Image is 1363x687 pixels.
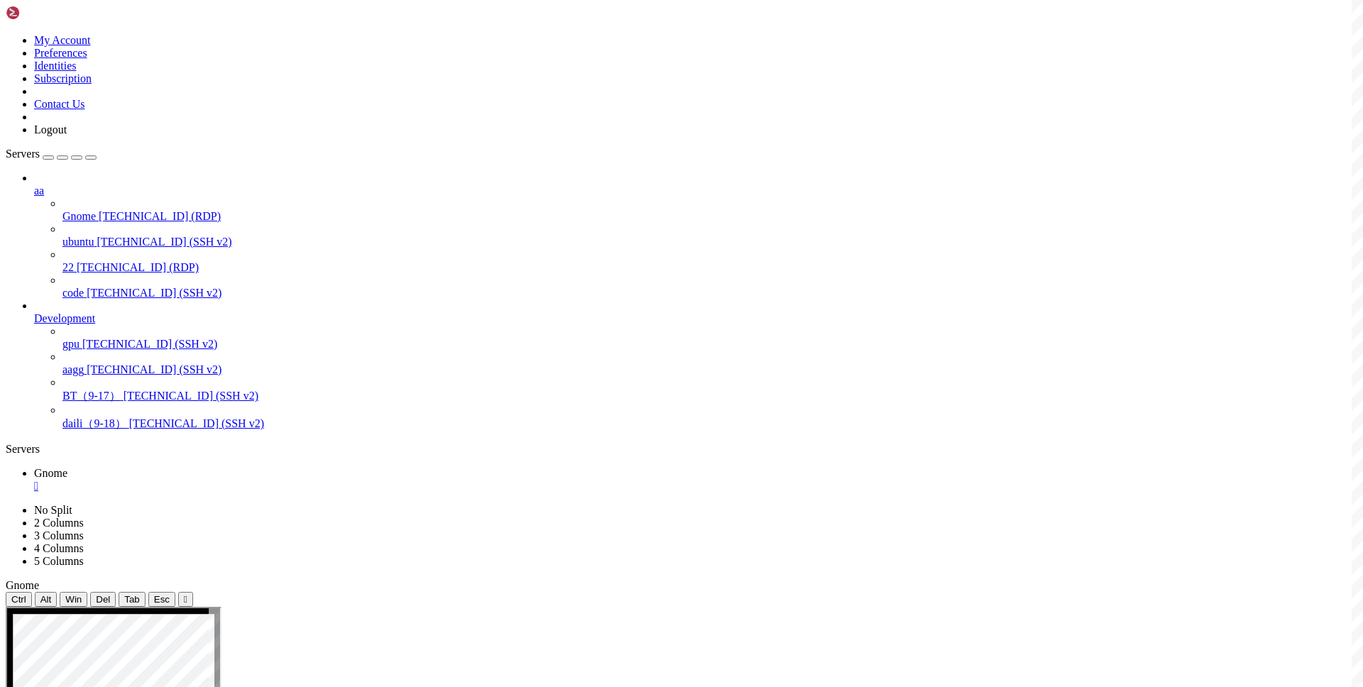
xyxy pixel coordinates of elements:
[62,197,1357,223] li: Gnome [TECHNICAL_ID] (RDP)
[82,338,217,350] span: [TECHNICAL_ID] (SSH v2)
[34,60,77,72] a: Identities
[97,236,231,248] span: [TECHNICAL_ID] (SSH v2)
[62,261,1357,274] a: 22 [TECHNICAL_ID] (RDP)
[40,594,52,605] span: Alt
[34,299,1357,432] li: Development
[34,34,91,46] a: My Account
[34,517,84,529] a: 2 Columns
[6,6,87,20] img: Shellngn
[62,210,96,222] span: Gnome
[119,592,146,607] button: Tab
[62,248,1357,274] li: 22 [TECHNICAL_ID] (RDP)
[62,363,84,375] span: aagg
[62,390,121,402] span: BT（9-17）
[62,236,94,248] span: ubuntu
[6,148,97,160] a: Servers
[62,325,1357,351] li: gpu [TECHNICAL_ID] (SSH v2)
[6,579,39,591] span: Gnome
[62,287,1357,299] a: code [TECHNICAL_ID] (SSH v2)
[62,210,1357,223] a: Gnome [TECHNICAL_ID] (RDP)
[34,47,87,59] a: Preferences
[62,417,1357,432] a: daili（9-18） [TECHNICAL_ID] (SSH v2)
[34,529,84,542] a: 3 Columns
[124,390,258,402] span: [TECHNICAL_ID] (SSH v2)
[99,210,221,222] span: [TECHNICAL_ID] (RDP)
[62,389,1357,404] a: BT（9-17） [TECHNICAL_ID] (SSH v2)
[34,72,92,84] a: Subscription
[178,592,193,607] button: 
[62,417,126,429] span: daili（9-18）
[62,287,84,299] span: code
[184,594,187,605] div: 
[11,594,26,605] span: Ctrl
[62,274,1357,299] li: code [TECHNICAL_ID] (SSH v2)
[62,376,1357,404] li: BT（9-17） [TECHNICAL_ID] (SSH v2)
[87,287,221,299] span: [TECHNICAL_ID] (SSH v2)
[34,467,1357,493] a: Gnome
[34,504,72,516] a: No Split
[34,542,84,554] a: 4 Columns
[62,338,1357,351] a: gpu [TECHNICAL_ID] (SSH v2)
[65,594,82,605] span: Win
[62,236,1357,248] a: ubuntu [TECHNICAL_ID] (SSH v2)
[62,261,74,273] span: 22
[77,261,199,273] span: [TECHNICAL_ID] (RDP)
[34,123,67,136] a: Logout
[34,480,1357,493] a: 
[34,98,85,110] a: Contact Us
[62,404,1357,432] li: daili（9-18） [TECHNICAL_ID] (SSH v2)
[90,592,116,607] button: Del
[6,592,32,607] button: Ctrl
[34,312,1357,325] a: Development
[35,592,58,607] button: Alt
[34,555,84,567] a: 5 Columns
[129,417,264,429] span: [TECHNICAL_ID] (SSH v2)
[87,363,221,375] span: [TECHNICAL_ID] (SSH v2)
[34,467,67,479] span: Gnome
[60,592,87,607] button: Win
[6,443,1357,456] div: Servers
[62,223,1357,248] li: ubuntu [TECHNICAL_ID] (SSH v2)
[34,172,1357,299] li: aa
[62,351,1357,376] li: aagg [TECHNICAL_ID] (SSH v2)
[34,312,95,324] span: Development
[34,185,44,197] span: aa
[62,363,1357,376] a: aagg [TECHNICAL_ID] (SSH v2)
[154,594,170,605] span: Esc
[34,185,1357,197] a: aa
[6,148,40,160] span: Servers
[124,594,140,605] span: Tab
[62,338,80,350] span: gpu
[96,594,110,605] span: Del
[148,592,175,607] button: Esc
